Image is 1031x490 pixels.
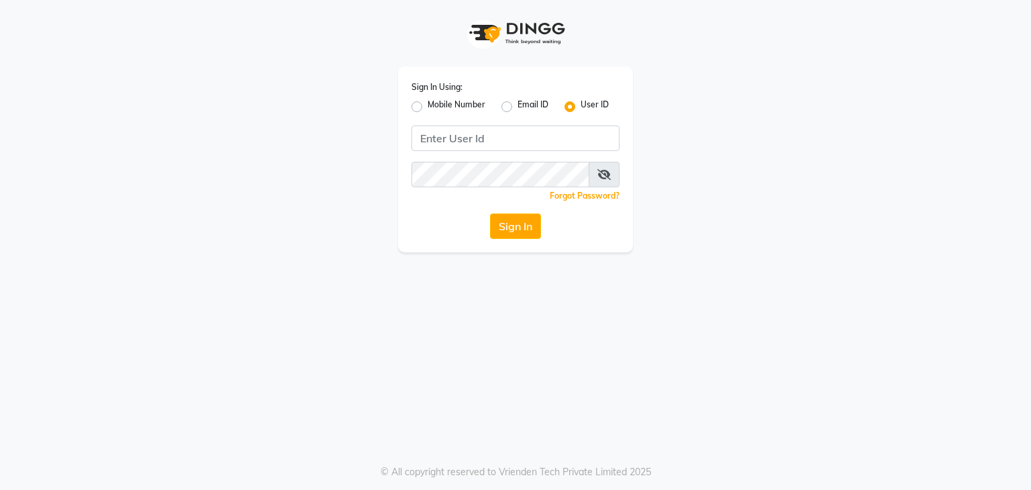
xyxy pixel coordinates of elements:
[411,81,462,93] label: Sign In Using:
[518,99,548,115] label: Email ID
[428,99,485,115] label: Mobile Number
[462,13,569,53] img: logo1.svg
[581,99,609,115] label: User ID
[411,126,620,151] input: Username
[550,191,620,201] a: Forgot Password?
[411,162,589,187] input: Username
[490,213,541,239] button: Sign In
